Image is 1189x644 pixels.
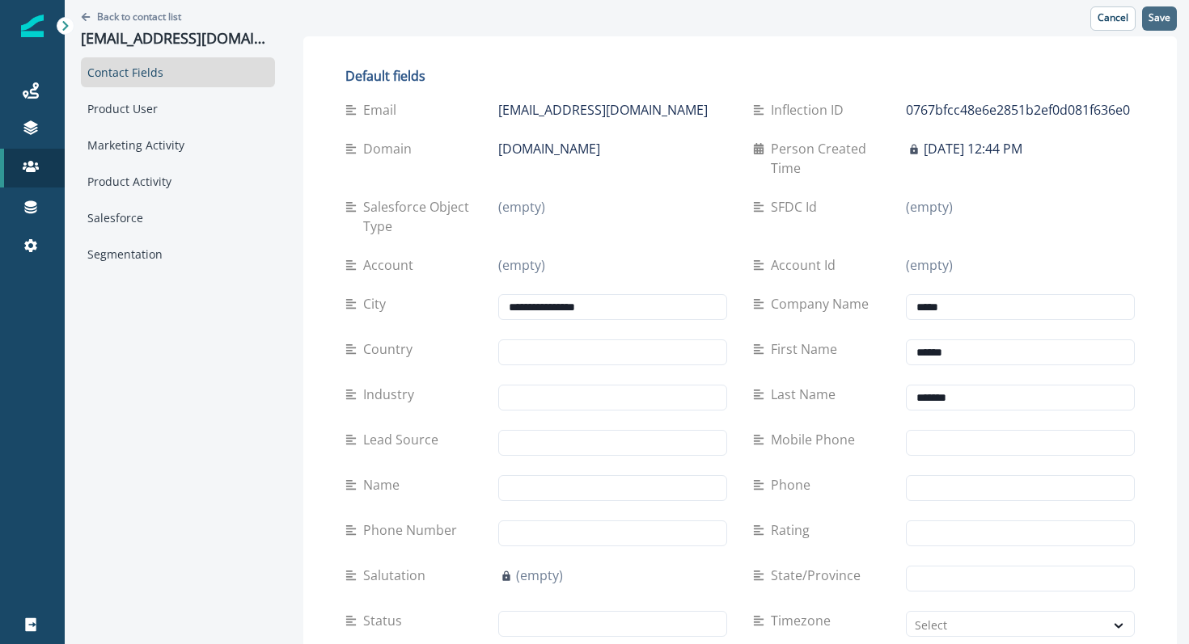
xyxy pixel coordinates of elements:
p: Salutation [363,566,432,585]
img: Inflection [21,15,44,37]
p: Save [1149,12,1170,23]
p: Name [363,475,406,495]
p: (empty) [906,255,953,275]
p: Person Created Time [771,139,906,178]
div: Segmentation [81,239,275,269]
p: (empty) [516,566,563,585]
p: Email [363,100,403,120]
button: Go back [81,10,181,23]
div: Product Activity [81,166,275,196]
p: Salesforce Object Type [363,197,498,236]
p: Company Name [771,294,875,314]
p: First Name [771,339,844,359]
p: Phone [771,475,817,495]
p: [EMAIL_ADDRESS][DOMAIN_NAME] [498,100,708,120]
button: Save [1142,6,1177,31]
p: City [363,294,392,314]
div: Marketing Activity [81,130,275,160]
div: Contact Fields [81,57,275,87]
p: State/Province [771,566,867,585]
p: Account Id [771,255,842,275]
p: [EMAIL_ADDRESS][DOMAIN_NAME] [81,30,275,48]
p: Mobile Phone [771,430,861,449]
p: [DOMAIN_NAME] [498,139,600,158]
p: Country [363,339,419,359]
p: [DATE] 12:44 PM [924,139,1022,158]
p: Status [363,611,408,630]
p: (empty) [498,255,545,275]
p: Domain [363,139,418,158]
p: (empty) [906,197,953,217]
p: Rating [771,520,816,540]
div: Salesforce [81,203,275,233]
p: Inflection ID [771,100,850,120]
p: Industry [363,385,421,404]
p: Back to contact list [97,10,181,23]
p: 0767bfcc48e6e2851b2ef0d081f636e0 [906,100,1130,120]
p: SFDC Id [771,197,823,217]
p: Timezone [771,611,837,630]
div: Product User [81,94,275,124]
button: Cancel [1090,6,1136,31]
p: (empty) [498,197,545,217]
h2: Default fields [345,69,1135,84]
p: Last Name [771,385,842,404]
p: Lead Source [363,430,445,449]
p: Cancel [1098,12,1128,23]
p: Phone Number [363,520,463,540]
p: Account [363,255,420,275]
